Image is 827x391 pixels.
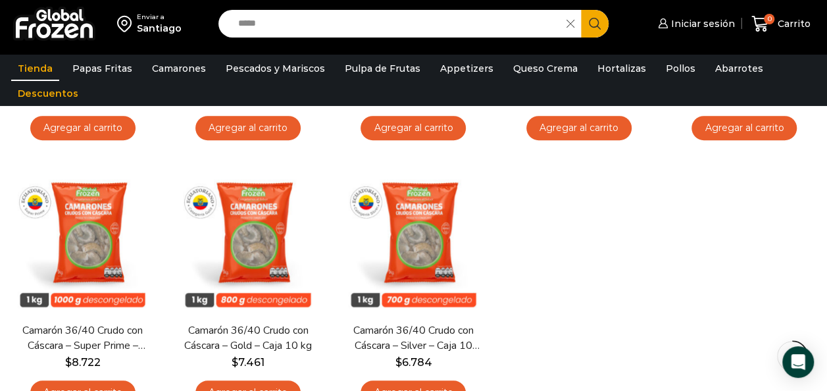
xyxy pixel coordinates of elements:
[219,56,332,81] a: Pescados y Mariscos
[11,56,59,81] a: Tienda
[232,356,238,369] span: $
[65,356,101,369] bdi: 8.722
[137,13,182,22] div: Enviar a
[348,323,479,353] a: Camarón 36/40 Crudo con Cáscara – Silver – Caja 10 kg
[117,13,137,35] img: address-field-icon.svg
[659,56,702,81] a: Pollos
[668,17,735,30] span: Iniciar sesión
[764,14,774,24] span: 0
[11,81,85,106] a: Descuentos
[591,56,653,81] a: Hortalizas
[338,56,427,81] a: Pulpa de Frutas
[395,356,401,369] span: $
[30,116,136,140] a: Agregar al carrito: “Camarón 36/40 Crudo con Cáscara - Bronze - Caja 10 kg”
[748,9,814,39] a: 0 Carrito
[655,11,735,37] a: Iniciar sesión
[774,17,811,30] span: Carrito
[691,116,797,140] a: Agregar al carrito: “Camarón 36/40 Crudo Pelado sin Vena - Bronze - Caja 10 kg”
[434,56,500,81] a: Appetizers
[395,356,432,369] bdi: 6.784
[145,56,213,81] a: Camarones
[232,356,264,369] bdi: 7.461
[65,356,72,369] span: $
[581,10,609,38] button: Search button
[361,116,466,140] a: Agregar al carrito: “Camarón 36/40 Crudo Pelado sin Vena - Gold - Caja 10 kg”
[507,56,584,81] a: Queso Crema
[66,56,139,81] a: Papas Fritas
[709,56,770,81] a: Abarrotes
[182,323,313,353] a: Camarón 36/40 Crudo con Cáscara – Gold – Caja 10 kg
[195,116,301,140] a: Agregar al carrito: “Camarón 36/40 Crudo Pelado sin Vena - Super Prime - Caja 10 kg”
[137,22,182,35] div: Santiago
[782,346,814,378] div: Open Intercom Messenger
[17,323,148,353] a: Camarón 36/40 Crudo con Cáscara – Super Prime – Caja 10 kg
[526,116,632,140] a: Agregar al carrito: “Camarón 36/40 Crudo Pelado sin Vena - Silver - Caja 10 kg”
